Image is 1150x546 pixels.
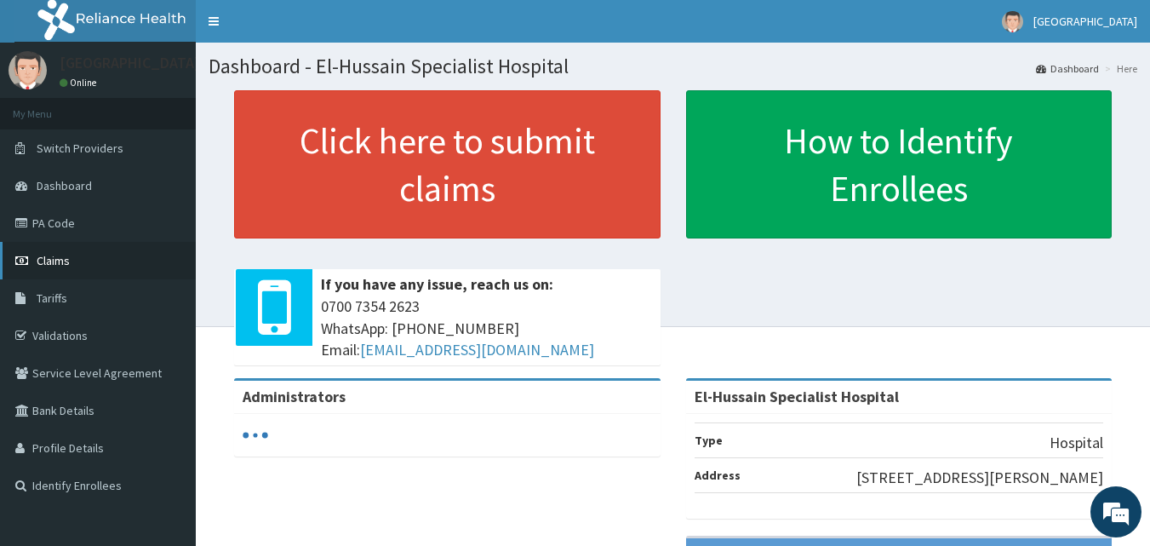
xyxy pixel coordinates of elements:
[60,77,100,89] a: Online
[37,178,92,193] span: Dashboard
[37,290,67,306] span: Tariffs
[1036,61,1099,76] a: Dashboard
[360,340,594,359] a: [EMAIL_ADDRESS][DOMAIN_NAME]
[1002,11,1023,32] img: User Image
[321,296,652,361] span: 0700 7354 2623 WhatsApp: [PHONE_NUMBER] Email:
[695,468,741,483] b: Address
[37,141,123,156] span: Switch Providers
[321,274,553,294] b: If you have any issue, reach us on:
[243,387,346,406] b: Administrators
[695,387,899,406] strong: El-Hussain Specialist Hospital
[1101,61,1137,76] li: Here
[856,467,1103,489] p: [STREET_ADDRESS][PERSON_NAME]
[60,55,200,71] p: [GEOGRAPHIC_DATA]
[209,55,1137,78] h1: Dashboard - El-Hussain Specialist Hospital
[686,90,1113,239] a: How to Identify Enrollees
[9,51,47,89] img: User Image
[243,422,268,448] svg: audio-loading
[37,253,70,268] span: Claims
[1050,432,1103,454] p: Hospital
[695,433,723,448] b: Type
[1033,14,1137,29] span: [GEOGRAPHIC_DATA]
[234,90,661,239] a: Click here to submit claims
